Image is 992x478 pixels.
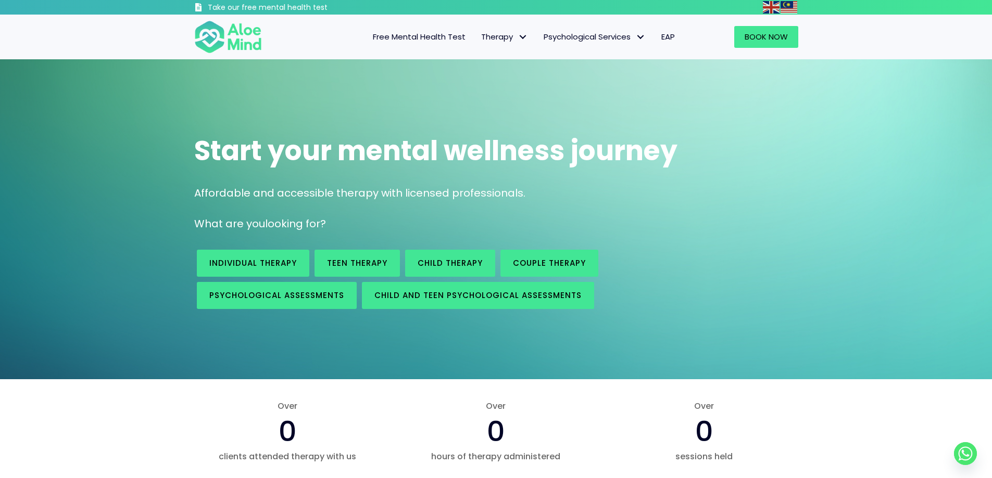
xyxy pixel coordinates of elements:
a: Malay [781,1,798,13]
span: Teen Therapy [327,257,387,268]
a: EAP [654,26,683,48]
a: Individual therapy [197,250,309,277]
a: English [763,1,781,13]
span: 0 [487,411,505,451]
a: Child and Teen Psychological assessments [362,282,594,309]
span: Free Mental Health Test [373,31,466,42]
h3: Take our free mental health test [208,3,383,13]
span: 0 [279,411,297,451]
a: Take our free mental health test [194,3,383,15]
p: Affordable and accessible therapy with licensed professionals. [194,186,798,201]
span: Individual therapy [209,257,297,268]
span: clients attended therapy with us [194,450,382,462]
span: 0 [695,411,713,451]
span: Therapy: submenu [516,30,531,45]
img: en [763,1,780,14]
span: Psychological Services [544,31,646,42]
span: Therapy [481,31,528,42]
a: Book Now [734,26,798,48]
span: Psychological assessments [209,290,344,301]
a: Teen Therapy [315,250,400,277]
img: Aloe mind Logo [194,20,262,54]
span: Over [402,400,589,412]
span: Child and Teen Psychological assessments [374,290,582,301]
a: Couple therapy [500,250,598,277]
span: Child Therapy [418,257,483,268]
span: EAP [661,31,675,42]
span: Couple therapy [513,257,586,268]
span: Start your mental wellness journey [194,132,677,170]
a: Psychological assessments [197,282,357,309]
span: Psychological Services: submenu [633,30,648,45]
span: Book Now [745,31,788,42]
span: looking for? [265,216,326,231]
a: Psychological ServicesPsychological Services: submenu [536,26,654,48]
span: What are you [194,216,265,231]
span: hours of therapy administered [402,450,589,462]
a: TherapyTherapy: submenu [473,26,536,48]
a: Free Mental Health Test [365,26,473,48]
span: Over [610,400,798,412]
img: ms [781,1,797,14]
span: Over [194,400,382,412]
a: Whatsapp [954,442,977,465]
span: sessions held [610,450,798,462]
nav: Menu [275,26,683,48]
a: Child Therapy [405,250,495,277]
